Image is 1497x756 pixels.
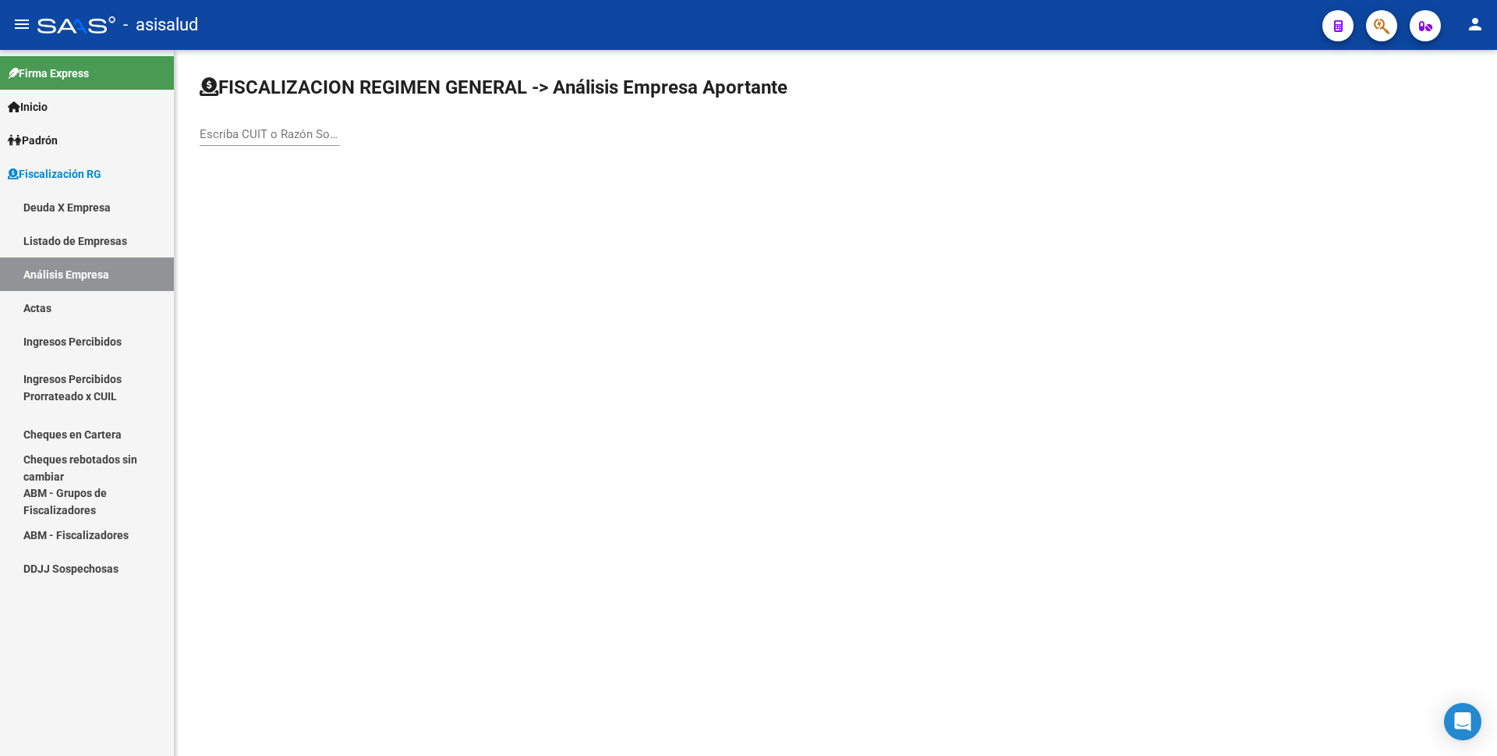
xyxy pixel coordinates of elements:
mat-icon: person [1466,15,1485,34]
span: Firma Express [8,65,89,82]
h1: FISCALIZACION REGIMEN GENERAL -> Análisis Empresa Aportante [200,75,787,100]
mat-icon: menu [12,15,31,34]
div: Open Intercom Messenger [1444,703,1481,740]
span: - asisalud [123,8,198,42]
span: Padrón [8,132,58,149]
span: Inicio [8,98,48,115]
span: Fiscalización RG [8,165,101,183]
